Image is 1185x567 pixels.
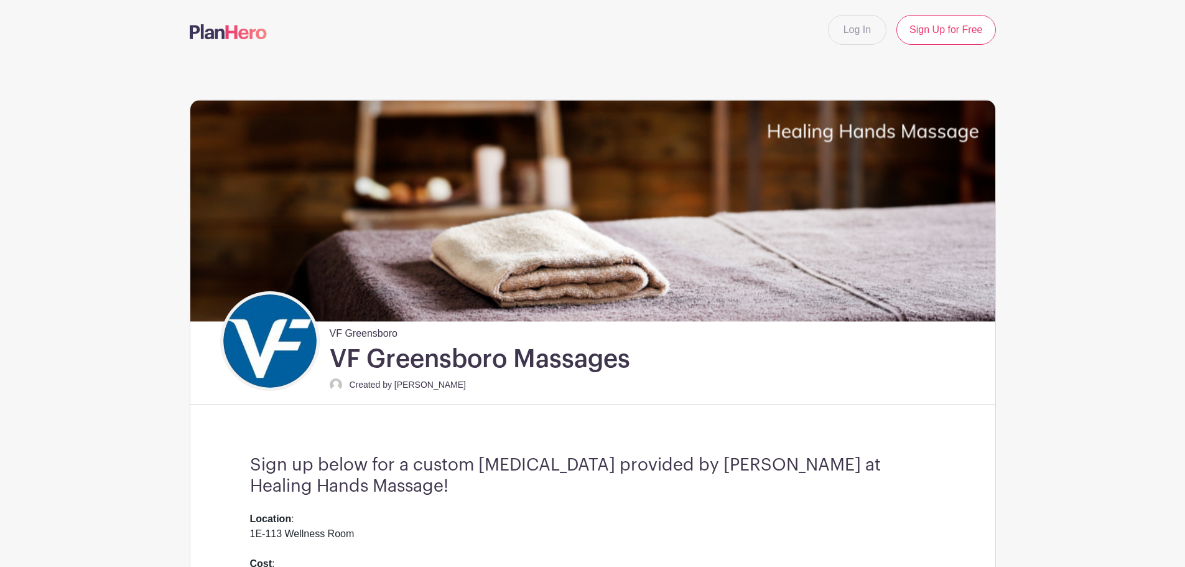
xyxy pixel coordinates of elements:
h3: Sign up below for a custom [MEDICAL_DATA] provided by [PERSON_NAME] at Healing Hands Massage! [250,455,936,497]
h1: VF Greensboro Massages [330,344,630,375]
img: default-ce2991bfa6775e67f084385cd625a349d9dcbb7a52a09fb2fda1e96e2d18dcdb.png [330,378,342,391]
a: Log In [828,15,886,45]
img: Signup%20Massage.png [190,100,995,321]
strong: Location [250,513,292,524]
a: Sign Up for Free [896,15,995,45]
img: logo-507f7623f17ff9eddc593b1ce0a138ce2505c220e1c5a4e2b4648c50719b7d32.svg [190,24,267,39]
img: VF_Icon_FullColor_CMYK-small.jpg [223,294,317,388]
span: VF Greensboro [330,321,397,341]
small: Created by [PERSON_NAME] [350,380,467,390]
